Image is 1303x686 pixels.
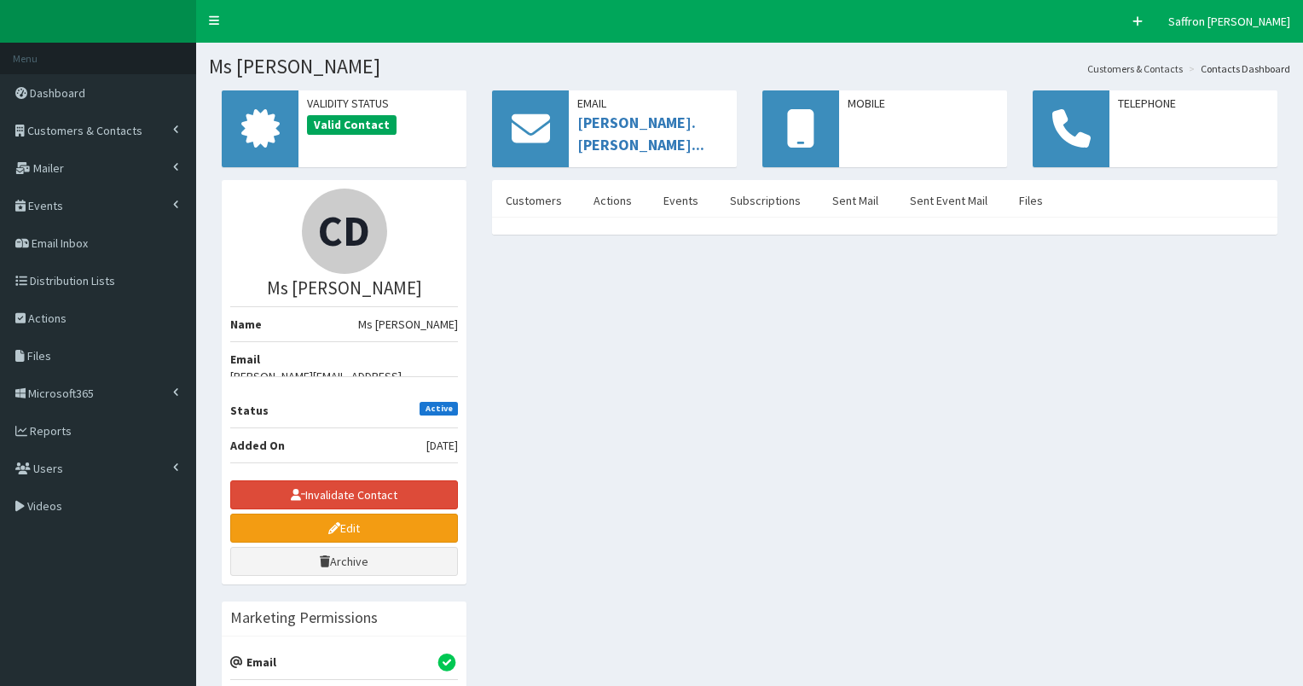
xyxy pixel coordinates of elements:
[307,95,458,112] span: Validity Status
[230,278,458,298] h3: Ms [PERSON_NAME]
[30,85,85,101] span: Dashboard
[230,438,285,453] b: Added On
[716,183,814,218] a: Subscriptions
[420,402,458,416] span: Active
[230,654,276,670] b: Email
[28,386,94,401] span: Microsoft365
[492,183,576,218] a: Customers
[30,423,72,439] span: Reports
[28,198,63,213] span: Events
[358,316,458,333] span: Ms [PERSON_NAME]
[27,123,142,138] span: Customers & Contacts
[426,437,458,454] span: [DATE]
[1087,61,1183,76] a: Customers & Contacts
[230,547,458,576] a: Archive
[27,498,62,514] span: Videos
[230,352,260,367] b: Email
[33,461,63,476] span: Users
[230,514,458,543] a: Edit
[577,113,704,154] a: [PERSON_NAME].[PERSON_NAME]...
[577,95,728,112] span: Email
[230,403,269,418] b: Status
[230,480,458,509] button: Invalidate Contact
[1184,61,1290,76] li: Contacts Dashboard
[209,55,1290,78] h1: Ms [PERSON_NAME]
[580,183,646,218] a: Actions
[230,368,458,402] span: [PERSON_NAME][EMAIL_ADDRESS][PERSON_NAME][DOMAIN_NAME]
[318,204,370,258] span: CD
[30,273,115,288] span: Distribution Lists
[1118,95,1269,112] span: Telephone
[32,235,88,251] span: Email Inbox
[1005,183,1057,218] a: Files
[1168,14,1290,29] span: Saffron [PERSON_NAME]
[650,183,712,218] a: Events
[848,95,999,112] span: Mobile
[27,348,51,363] span: Files
[33,160,64,176] span: Mailer
[307,115,397,136] span: Valid Contact
[819,183,892,218] a: Sent Mail
[230,317,262,332] b: Name
[230,610,378,625] h3: Marketing Permissions
[28,311,67,326] span: Actions
[896,183,1001,218] a: Sent Event Mail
